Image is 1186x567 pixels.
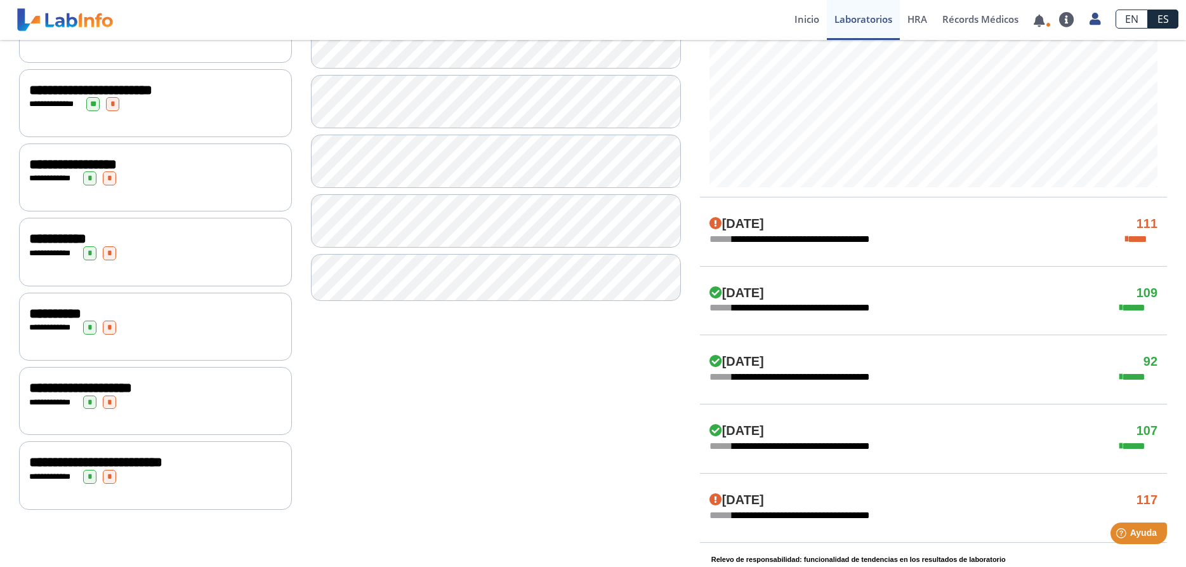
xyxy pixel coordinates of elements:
[709,286,764,301] h4: [DATE]
[1143,354,1157,370] h4: 92
[709,493,764,508] h4: [DATE]
[1137,286,1157,301] h4: 109
[1073,517,1172,553] iframe: Help widget launcher
[1137,493,1157,508] h4: 117
[1116,10,1148,29] a: EN
[709,424,764,439] h4: [DATE]
[1137,217,1157,232] h4: 111
[1137,424,1157,439] h4: 107
[709,217,764,232] h4: [DATE]
[709,354,764,370] h4: [DATE]
[1148,10,1178,29] a: ES
[907,13,927,25] span: HRA
[711,556,1006,563] b: Relevo de responsabilidad: funcionalidad de tendencias en los resultados de laboratorio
